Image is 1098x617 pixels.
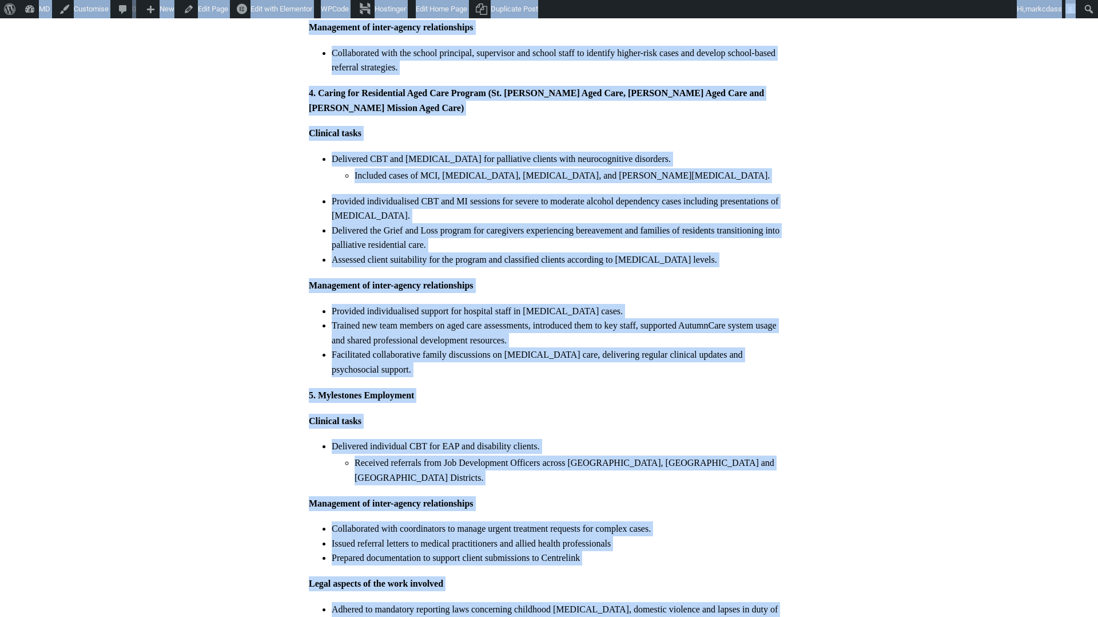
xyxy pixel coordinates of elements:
li: Delivered individual CBT for EAP and disability clients. [332,439,789,485]
li: Prepared documentation to support client submissions to Centrelink [332,551,789,565]
li: Provided individualised support for hospital staff in [MEDICAL_DATA] cases. [332,304,789,319]
strong: 5. Mylestones Employment [309,390,414,400]
strong: Management of inter-agency relationships [309,280,474,290]
li: Delivered CBT and [MEDICAL_DATA] for palliative clients with neurocognitive disorders. [332,152,789,183]
li: Assessed client suitability for the program and classified clients according to [MEDICAL_DATA] le... [332,252,789,267]
strong: Management of inter-agency relationships [309,499,474,508]
img: tab_keywords_by_traffic_grey.svg [114,66,123,76]
li: Received referrals from Job Development Officers across [GEOGRAPHIC_DATA], [GEOGRAPHIC_DATA] and ... [355,456,789,485]
div: v 4.0.25 [32,18,56,27]
li: Facilitated collaborative family discussions on [MEDICAL_DATA] care, delivering regular clinical ... [332,347,789,377]
div: Domain: [DOMAIN_NAME] [30,30,126,39]
li: Collaborated with coordinators to manage urgent treatment requests for complex cases. [332,521,789,536]
div: Domain Overview [43,68,102,75]
li: Issued referral letters to medical practitioners and allied health professionals [332,536,789,551]
span: markcdass [1025,5,1062,13]
div: Keywords by Traffic [126,68,193,75]
li: Provided individualised CBT and MI sessions for severe to moderate alcohol dependency cases inclu... [332,194,789,223]
li: Trained new team members on aged care assessments, introduced them to key staff, supported Autumn... [332,318,789,347]
strong: Clinical tasks [309,416,361,426]
li: Included cases of MCI, [MEDICAL_DATA], [MEDICAL_DATA], and [PERSON_NAME][MEDICAL_DATA]. [355,168,789,183]
span: Edit with Elementor [250,5,312,13]
strong: Legal aspects of the work involved [309,579,443,588]
img: website_grey.svg [18,30,27,39]
strong: Clinical tasks [309,128,361,138]
img: tab_domain_overview_orange.svg [31,66,40,76]
li: Delivered the Grief and Loss program for caregivers experiencing bereavement and families of resi... [332,223,789,252]
img: logo_orange.svg [18,18,27,27]
strong: 4. Caring for Residential Aged Care Program (St. [PERSON_NAME] Aged Care, [PERSON_NAME] Aged Care... [309,88,764,113]
strong: Management of inter-agency relationships [309,22,474,32]
li: Collaborated with the school principal, supervisor and school staff to identify higher-risk cases... [332,46,789,75]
